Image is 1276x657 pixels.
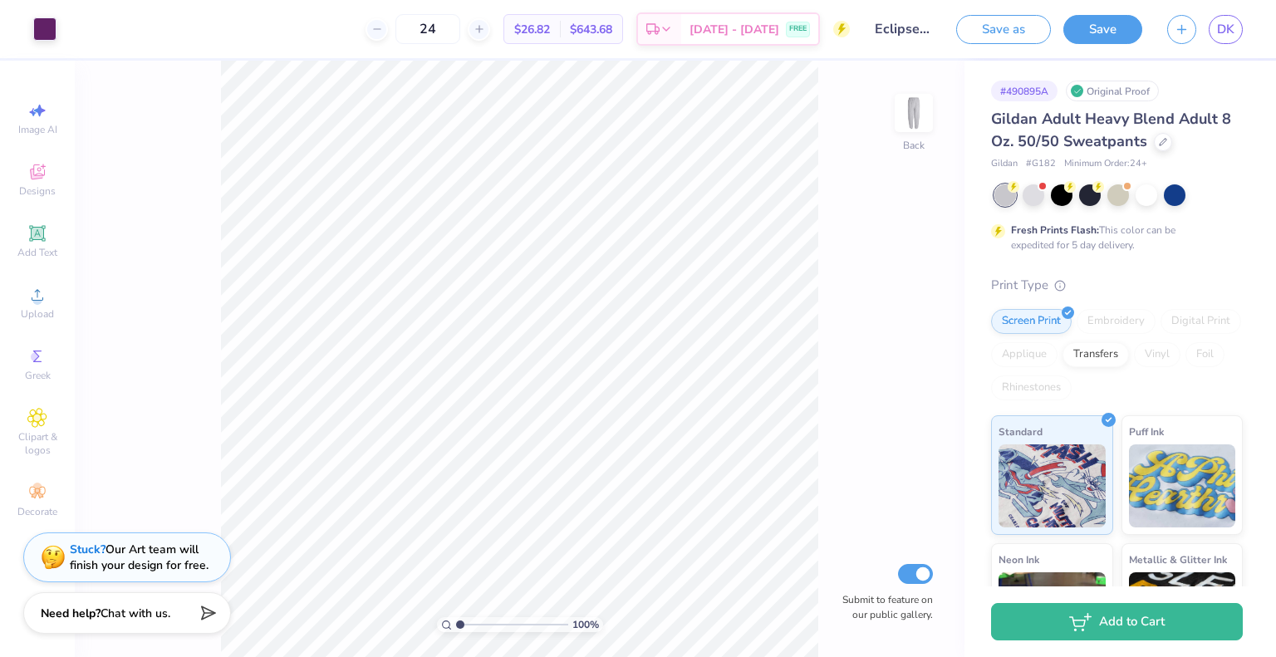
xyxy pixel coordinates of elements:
span: Designs [19,184,56,198]
span: DK [1217,20,1234,39]
span: Metallic & Glitter Ink [1129,551,1227,568]
span: Clipart & logos [8,430,66,457]
input: – – [395,14,460,44]
span: # G182 [1026,157,1056,171]
label: Submit to feature on our public gallery. [833,592,933,622]
div: # 490895A [991,81,1058,101]
div: Original Proof [1066,81,1159,101]
img: Back [897,96,930,130]
span: Gildan [991,157,1018,171]
a: DK [1209,15,1243,44]
button: Save [1063,15,1142,44]
span: Add Text [17,246,57,259]
span: Decorate [17,505,57,518]
span: Puff Ink [1129,423,1164,440]
button: Add to Cart [991,603,1243,640]
div: Applique [991,342,1058,367]
div: Digital Print [1161,309,1241,334]
img: Puff Ink [1129,444,1236,527]
div: Transfers [1063,342,1129,367]
input: Untitled Design [862,12,944,46]
span: Gildan Adult Heavy Blend Adult 8 Oz. 50/50 Sweatpants [991,109,1231,151]
img: Metallic & Glitter Ink [1129,572,1236,655]
span: Standard [999,423,1043,440]
span: $26.82 [514,21,550,38]
span: Image AI [18,123,57,136]
img: Neon Ink [999,572,1106,655]
strong: Fresh Prints Flash: [1011,223,1099,237]
span: $643.68 [570,21,612,38]
button: Save as [956,15,1051,44]
span: 100 % [572,617,599,632]
span: Upload [21,307,54,321]
strong: Stuck? [70,542,106,557]
div: Screen Print [991,309,1072,334]
span: Chat with us. [101,606,170,621]
div: Back [903,138,925,153]
img: Standard [999,444,1106,527]
span: Greek [25,369,51,382]
div: This color can be expedited for 5 day delivery. [1011,223,1215,253]
div: Rhinestones [991,375,1072,400]
strong: Need help? [41,606,101,621]
div: Embroidery [1077,309,1156,334]
span: FREE [789,23,807,35]
div: Our Art team will finish your design for free. [70,542,209,573]
span: Minimum Order: 24 + [1064,157,1147,171]
div: Foil [1185,342,1224,367]
span: [DATE] - [DATE] [690,21,779,38]
div: Vinyl [1134,342,1180,367]
span: Neon Ink [999,551,1039,568]
div: Print Type [991,276,1243,295]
